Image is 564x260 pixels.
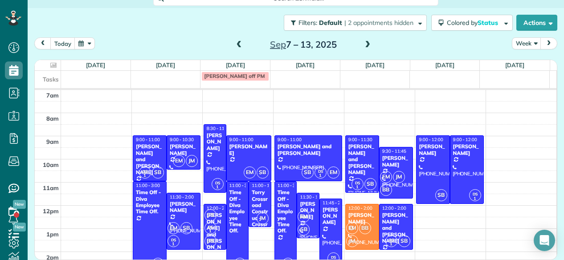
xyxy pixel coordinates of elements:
[204,235,217,247] span: BB
[46,138,59,145] span: 9am
[398,235,410,247] span: SB
[298,211,310,223] span: EM
[382,205,406,211] span: 12:00 - 2:00
[279,15,427,31] a: Filters: Default | 2 appointments hidden
[419,137,443,142] span: 9:00 - 12:00
[296,61,315,69] a: [DATE]
[359,222,371,234] span: BB
[352,183,363,191] small: 1
[505,61,524,69] a: [DATE]
[355,180,360,185] span: DS
[207,126,231,131] span: 8:30 - 11:30
[34,37,51,49] button: prev
[135,143,164,175] div: [PERSON_NAME] and [PERSON_NAME]
[136,183,160,188] span: 11:00 - 3:00
[226,61,245,69] a: [DATE]
[229,183,253,188] span: 11:00 - 3:00
[43,184,59,191] span: 11am
[257,167,269,179] span: SB
[389,237,394,242] span: DS
[86,61,105,69] a: [DATE]
[169,143,198,156] div: [PERSON_NAME]
[447,19,501,27] span: Colored by
[516,15,557,31] button: Actions
[251,189,269,247] div: Torry Crossroad Construc - Crossroad Contruction
[346,235,358,247] span: JM
[393,171,405,183] span: JM
[453,143,481,156] div: [PERSON_NAME]
[323,200,347,206] span: 11:45 - 2:45
[50,37,75,49] button: today
[169,201,198,214] div: [PERSON_NAME]
[205,227,216,236] small: 1
[540,37,557,49] button: next
[382,148,406,154] span: 9:30 - 11:45
[331,255,336,260] span: DS
[278,183,302,188] span: 11:00 - 3:00
[244,167,256,179] span: EM
[348,205,372,211] span: 12:00 - 2:00
[257,212,269,224] span: JM
[435,189,447,201] span: SB
[512,37,541,49] button: Week
[380,184,392,196] span: BB
[534,230,555,251] div: Open Intercom Messenger
[204,73,265,79] span: [PERSON_NAME] off PM
[43,161,59,168] span: 10am
[284,15,427,31] button: Filters: Default | 2 appointments hidden
[170,194,194,200] span: 11:30 - 2:00
[173,155,185,167] span: EM
[156,61,175,69] a: [DATE]
[277,143,339,156] div: [PERSON_NAME] and [PERSON_NAME]
[364,178,376,190] span: SB
[419,143,447,156] div: [PERSON_NAME]
[186,155,198,167] span: JM
[278,137,302,142] span: 9:00 - 11:00
[215,180,220,185] span: DS
[315,171,326,180] small: 1
[152,167,164,179] span: SB
[139,171,151,180] small: 1
[298,19,317,27] span: Filters:
[348,143,376,175] div: [PERSON_NAME] and [PERSON_NAME]
[270,39,286,50] span: Sep
[365,61,384,69] a: [DATE]
[344,19,413,27] span: | 2 appointments hidden
[229,189,246,234] div: Time Off - Diva Employee Time Off.
[380,171,392,183] span: EM
[386,240,397,248] small: 1
[299,201,317,220] div: [PERSON_NAME]
[470,195,481,203] small: 1
[212,183,223,191] small: 1
[348,137,372,142] span: 9:00 - 11:30
[46,115,59,122] span: 8am
[143,169,147,174] span: DS
[298,223,310,236] span: SB
[46,231,59,238] span: 1pm
[431,15,513,31] button: Colored byStatus
[277,189,294,234] div: Time Off - Diva Employee Time Off.
[168,222,180,234] span: EM
[204,209,217,221] span: SB
[180,222,192,234] span: SB
[171,237,176,242] span: DS
[206,132,224,151] div: [PERSON_NAME]
[248,40,359,49] h2: 7 – 13, 2025
[208,224,213,229] span: DS
[319,19,343,27] span: Default
[453,137,477,142] span: 9:00 - 12:00
[322,207,339,226] div: [PERSON_NAME]
[229,143,269,156] div: [PERSON_NAME]
[229,137,253,142] span: 9:00 - 11:00
[327,167,339,179] span: EM
[382,212,410,244] div: [PERSON_NAME] and [PERSON_NAME]
[382,155,410,168] div: [PERSON_NAME]
[136,137,160,142] span: 9:00 - 11:00
[252,183,276,188] span: 11:00 - 1:00
[302,167,314,179] span: SB
[46,92,59,99] span: 7am
[207,205,231,211] span: 12:00 - 2:00
[43,207,59,215] span: 12pm
[346,222,358,234] span: EM
[300,194,324,200] span: 11:30 - 1:30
